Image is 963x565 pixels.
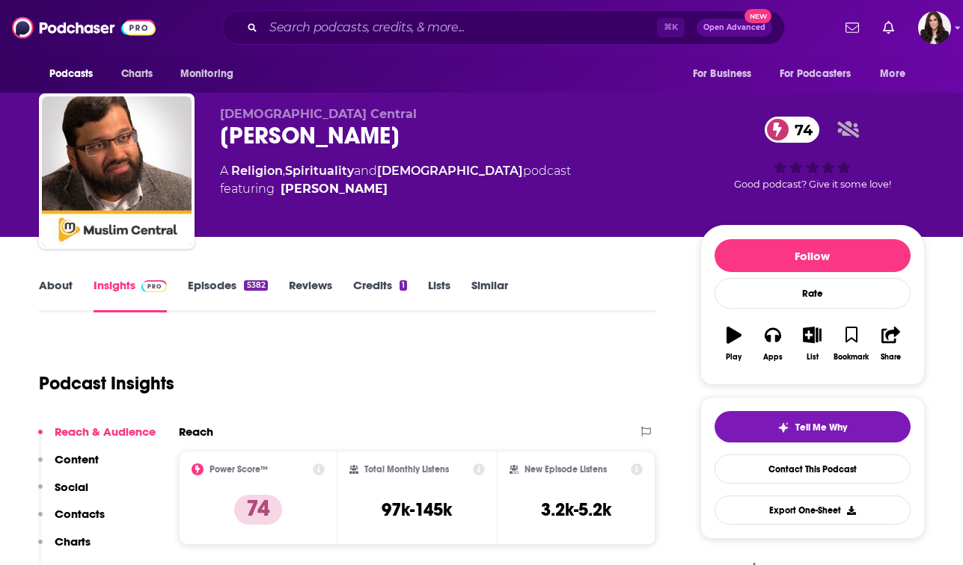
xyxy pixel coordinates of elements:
span: and [354,164,377,178]
span: Good podcast? Give it some love! [734,179,891,190]
h3: 97k-145k [382,498,452,521]
div: Share [881,353,901,362]
button: open menu [682,60,771,88]
div: 5382 [244,280,267,291]
button: tell me why sparkleTell Me Why [715,411,911,442]
div: Play [726,353,742,362]
span: ⌘ K [657,18,685,37]
a: Episodes5382 [188,278,267,312]
div: Apps [763,353,783,362]
span: Charts [121,64,153,84]
a: Contact This Podcast [715,454,911,484]
span: For Business [693,64,752,84]
button: Reach & Audience [38,424,156,452]
a: Similar [471,278,508,312]
img: tell me why sparkle [777,422,789,433]
div: Search podcasts, credits, & more... [222,10,785,45]
h3: 3.2k-5.2k [541,498,611,521]
a: Charts [111,60,162,88]
span: 74 [780,117,820,143]
a: Reviews [289,278,332,312]
span: Open Advanced [703,24,765,31]
span: More [880,64,905,84]
a: Show notifications dropdown [877,15,900,40]
div: A podcast [220,162,571,198]
h2: Power Score™ [210,464,268,475]
button: open menu [770,60,873,88]
a: 74 [765,117,820,143]
span: featuring [220,180,571,198]
h1: Podcast Insights [39,372,174,395]
h2: Reach [179,424,213,439]
img: User Profile [918,11,951,44]
button: Show profile menu [918,11,951,44]
a: [DEMOGRAPHIC_DATA] [377,164,523,178]
button: Bookmark [832,317,871,371]
p: Reach & Audience [55,424,156,439]
button: Follow [715,239,911,272]
span: Monitoring [180,64,233,84]
a: Lists [428,278,450,312]
p: Social [55,480,88,494]
span: , [283,164,285,178]
button: Export One-Sheet [715,495,911,525]
span: [DEMOGRAPHIC_DATA] Central [220,107,417,121]
button: Share [871,317,910,371]
div: 74Good podcast? Give it some love! [700,107,925,200]
button: Charts [38,534,91,562]
button: open menu [170,60,253,88]
div: 1 [400,280,407,291]
p: Contacts [55,507,105,521]
button: Apps [753,317,792,371]
p: Charts [55,534,91,549]
button: open menu [869,60,924,88]
div: Rate [715,278,911,309]
img: Podchaser - Follow, Share and Rate Podcasts [12,13,156,42]
span: New [745,9,771,23]
div: List [807,353,819,362]
span: Podcasts [49,64,94,84]
a: Spirituality [285,164,354,178]
a: Religion [231,164,283,178]
span: Logged in as RebeccaShapiro [918,11,951,44]
img: Podchaser Pro [141,280,168,292]
h2: New Episode Listens [525,464,607,475]
a: InsightsPodchaser Pro [94,278,168,312]
button: List [792,317,831,371]
span: For Podcasters [780,64,852,84]
button: Play [715,317,753,371]
div: [PERSON_NAME] [281,180,388,198]
div: Bookmark [834,353,869,362]
button: Content [38,452,99,480]
img: Yasir Qadhi [42,96,192,246]
button: open menu [39,60,113,88]
button: Open AdvancedNew [697,19,772,37]
p: 74 [234,495,282,525]
button: Social [38,480,88,507]
a: Credits1 [353,278,407,312]
a: About [39,278,73,312]
span: Tell Me Why [795,422,847,433]
h2: Total Monthly Listens [364,464,449,475]
button: Contacts [38,507,105,534]
a: Show notifications dropdown [840,15,865,40]
p: Content [55,452,99,466]
input: Search podcasts, credits, & more... [263,16,657,40]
